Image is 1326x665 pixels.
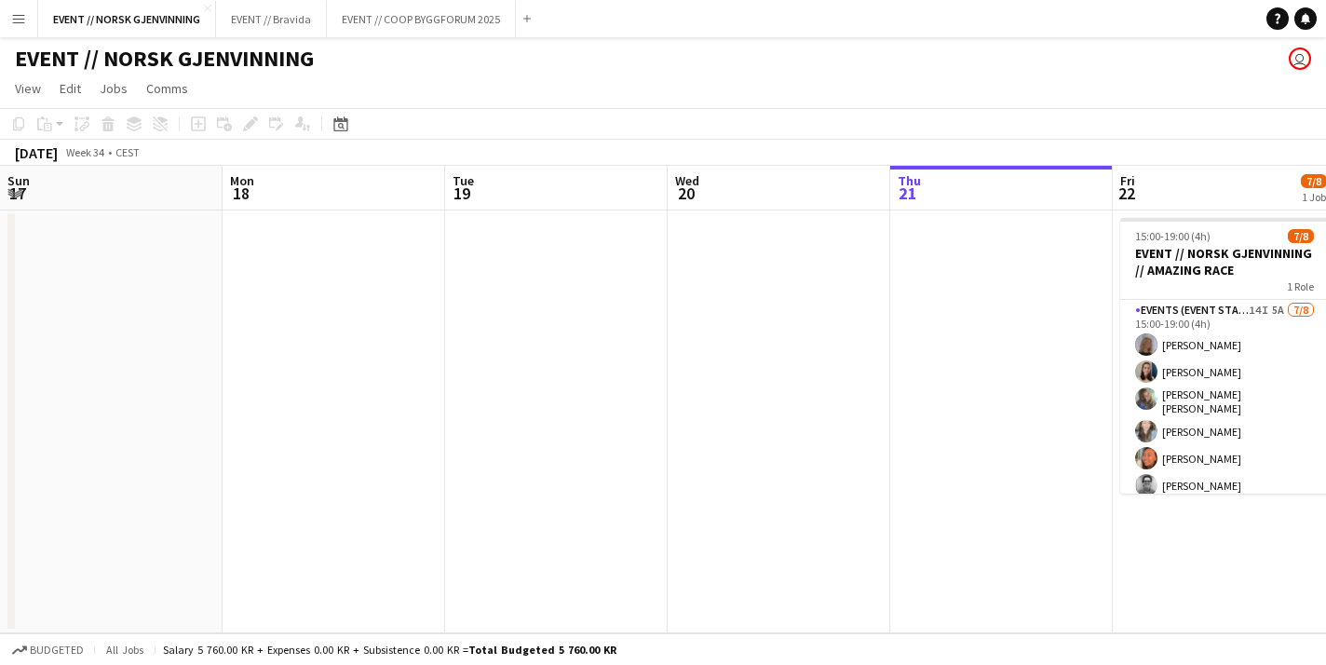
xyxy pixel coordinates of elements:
[100,80,128,97] span: Jobs
[216,1,327,37] button: EVENT // Bravida
[15,45,314,73] h1: EVENT // NORSK GJENVINNING
[102,643,147,657] span: All jobs
[9,640,87,660] button: Budgeted
[675,172,699,189] span: Wed
[227,183,254,204] span: 18
[1287,279,1314,293] span: 1 Role
[30,644,84,657] span: Budgeted
[1135,229,1211,243] span: 15:00-19:00 (4h)
[15,143,58,162] div: [DATE]
[7,76,48,101] a: View
[1117,183,1135,204] span: 22
[1288,229,1314,243] span: 7/8
[163,643,616,657] div: Salary 5 760.00 KR + Expenses 0.00 KR + Subsistence 0.00 KR =
[327,1,516,37] button: EVENT // COOP BYGGFORUM 2025
[468,643,616,657] span: Total Budgeted 5 760.00 KR
[895,183,921,204] span: 21
[146,80,188,97] span: Comms
[52,76,88,101] a: Edit
[139,76,196,101] a: Comms
[1302,190,1326,204] div: 1 Job
[92,76,135,101] a: Jobs
[230,172,254,189] span: Mon
[115,145,140,159] div: CEST
[1120,172,1135,189] span: Fri
[898,172,921,189] span: Thu
[1289,47,1311,70] app-user-avatar: Rikke Bjørneng
[7,172,30,189] span: Sun
[61,145,108,159] span: Week 34
[15,80,41,97] span: View
[60,80,81,97] span: Edit
[453,172,474,189] span: Tue
[5,183,30,204] span: 17
[450,183,474,204] span: 19
[672,183,699,204] span: 20
[38,1,216,37] button: EVENT // NORSK GJENVINNING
